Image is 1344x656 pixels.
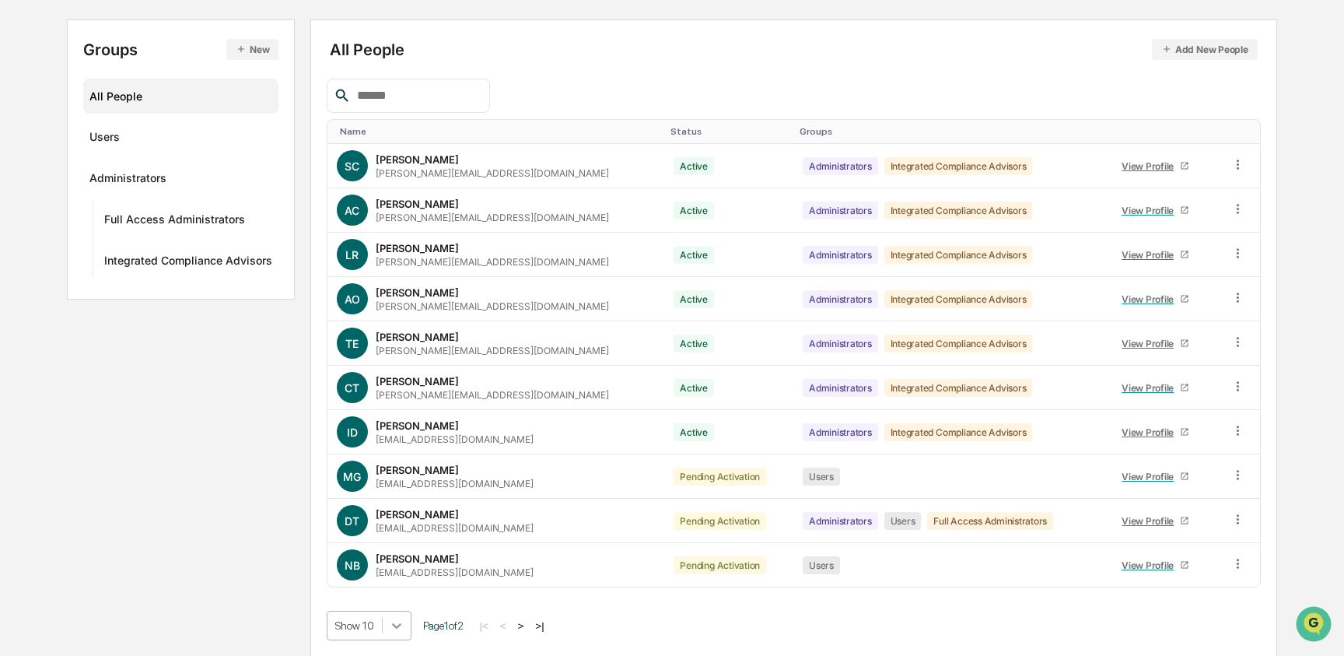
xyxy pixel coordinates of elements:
[345,204,359,217] span: AC
[674,246,714,264] div: Active
[345,337,359,350] span: TE
[226,39,278,60] button: New
[674,202,714,219] div: Active
[1115,420,1196,444] a: View Profile
[1122,249,1180,261] div: View Profile
[31,226,98,241] span: Data Lookup
[803,202,878,219] div: Administrators
[800,126,1100,137] div: Toggle SortBy
[16,33,283,58] p: How can we help?
[1234,126,1253,137] div: Toggle SortBy
[1115,509,1196,533] a: View Profile
[1115,198,1196,223] a: View Profile
[376,300,609,312] div: [PERSON_NAME][EMAIL_ADDRESS][DOMAIN_NAME]
[376,464,459,476] div: [PERSON_NAME]
[1152,39,1258,60] button: Add New People
[1122,338,1180,349] div: View Profile
[345,293,360,306] span: AO
[803,246,878,264] div: Administrators
[884,423,1033,441] div: Integrated Compliance Advisors
[110,263,188,275] a: Powered byPylon
[423,619,464,632] span: Page 1 of 2
[884,335,1033,353] div: Integrated Compliance Advisors
[674,468,766,486] div: Pending Activation
[1122,560,1180,571] div: View Profile
[376,389,609,401] div: [PERSON_NAME][EMAIL_ADDRESS][DOMAIN_NAME]
[376,345,609,356] div: [PERSON_NAME][EMAIL_ADDRESS][DOMAIN_NAME]
[884,202,1033,219] div: Integrated Compliance Advisors
[803,556,840,574] div: Users
[1112,126,1216,137] div: Toggle SortBy
[674,556,766,574] div: Pending Activation
[376,331,459,343] div: [PERSON_NAME]
[16,227,28,240] div: 🔎
[674,512,766,530] div: Pending Activation
[104,212,245,231] div: Full Access Administrators
[345,514,359,528] span: DT
[674,379,714,397] div: Active
[674,157,714,175] div: Active
[89,130,120,149] div: Users
[376,153,459,166] div: [PERSON_NAME]
[1122,471,1180,482] div: View Profile
[803,423,878,441] div: Administrators
[803,335,878,353] div: Administrators
[89,171,166,190] div: Administrators
[104,254,272,272] div: Integrated Compliance Advisors
[155,264,188,275] span: Pylon
[530,619,548,633] button: >|
[376,375,459,388] div: [PERSON_NAME]
[674,423,714,441] div: Active
[340,126,659,137] div: Toggle SortBy
[803,157,878,175] div: Administrators
[1115,553,1196,577] a: View Profile
[884,379,1033,397] div: Integrated Compliance Advisors
[670,126,787,137] div: Toggle SortBy
[345,160,359,173] span: SC
[16,119,44,147] img: 1746055101610-c473b297-6a78-478c-a979-82029cc54cd1
[264,124,283,142] button: Start new chat
[376,508,459,521] div: [PERSON_NAME]
[495,619,511,633] button: <
[1122,382,1180,394] div: View Profile
[107,190,199,218] a: 🗄️Attestations
[113,198,125,210] div: 🗄️
[9,190,107,218] a: 🖐️Preclearance
[1115,376,1196,400] a: View Profile
[1122,426,1180,438] div: View Profile
[376,522,534,534] div: [EMAIL_ADDRESS][DOMAIN_NAME]
[1122,205,1180,216] div: View Profile
[884,157,1033,175] div: Integrated Compliance Advisors
[1115,243,1196,267] a: View Profile
[16,198,28,210] div: 🖐️
[9,219,104,247] a: 🔎Data Lookup
[1115,332,1196,356] a: View Profile
[347,426,358,439] span: ID
[53,135,197,147] div: We're available if you need us!
[330,39,1258,60] div: All People
[1122,515,1180,527] div: View Profile
[1294,605,1336,647] iframe: Open customer support
[376,198,459,210] div: [PERSON_NAME]
[884,512,922,530] div: Users
[803,379,878,397] div: Administrators
[674,335,714,353] div: Active
[884,246,1033,264] div: Integrated Compliance Advisors
[376,286,459,299] div: [PERSON_NAME]
[345,559,360,572] span: NB
[1122,160,1180,172] div: View Profile
[376,212,609,223] div: [PERSON_NAME][EMAIL_ADDRESS][DOMAIN_NAME]
[128,196,193,212] span: Attestations
[376,478,534,489] div: [EMAIL_ADDRESS][DOMAIN_NAME]
[927,512,1053,530] div: Full Access Administrators
[376,567,534,578] div: [EMAIL_ADDRESS][DOMAIN_NAME]
[53,119,255,135] div: Start new chat
[1122,293,1180,305] div: View Profile
[83,39,278,60] div: Groups
[674,290,714,308] div: Active
[803,512,878,530] div: Administrators
[475,619,493,633] button: |<
[376,256,609,268] div: [PERSON_NAME][EMAIL_ADDRESS][DOMAIN_NAME]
